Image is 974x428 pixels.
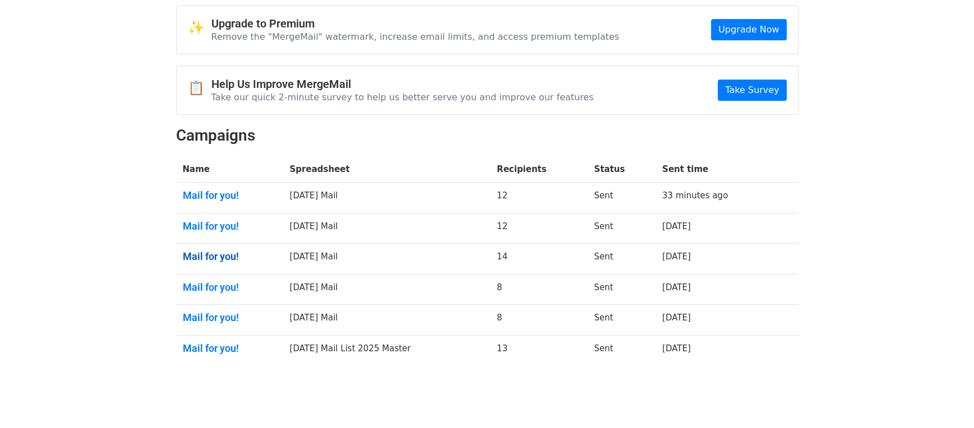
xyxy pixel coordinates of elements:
[490,336,587,366] td: 13
[587,274,655,305] td: Sent
[176,156,283,183] th: Name
[211,77,594,91] h4: Help Us Improve MergeMail
[176,126,798,145] h2: Campaigns
[490,183,587,213] td: 12
[587,336,655,366] td: Sent
[587,213,655,244] td: Sent
[283,305,491,336] td: [DATE] Mail
[662,282,691,292] a: [DATE]
[587,305,655,336] td: Sent
[711,19,786,40] a: Upgrade Now
[188,20,211,36] span: ✨
[587,183,655,213] td: Sent
[656,156,778,183] th: Sent time
[283,244,491,275] td: [DATE] Mail
[283,213,491,244] td: [DATE] Mail
[183,250,276,263] a: Mail for you!
[183,189,276,202] a: Mail for you!
[490,156,587,183] th: Recipients
[587,244,655,275] td: Sent
[662,313,691,323] a: [DATE]
[188,80,211,96] span: 📋
[490,305,587,336] td: 8
[283,183,491,213] td: [DATE] Mail
[283,274,491,305] td: [DATE] Mail
[662,252,691,262] a: [DATE]
[183,281,276,294] a: Mail for you!
[211,91,594,103] p: Take our quick 2-minute survey to help us better serve you and improve our features
[211,17,620,30] h4: Upgrade to Premium
[283,336,491,366] td: [DATE] Mail List 2025 Master
[183,311,276,324] a: Mail for you!
[718,80,786,101] a: Take Survey
[183,342,276,355] a: Mail for you!
[662,221,691,231] a: [DATE]
[211,31,620,43] p: Remove the "MergeMail" watermark, increase email limits, and access premium templates
[587,156,655,183] th: Status
[283,156,491,183] th: Spreadsheet
[183,220,276,232] a: Mail for you!
[490,274,587,305] td: 8
[662,190,728,201] a: 33 minutes ago
[490,213,587,244] td: 12
[490,244,587,275] td: 14
[662,343,691,353] a: [DATE]
[918,374,974,428] iframe: Chat Widget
